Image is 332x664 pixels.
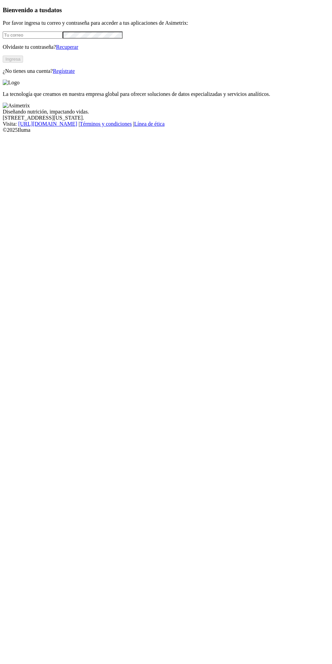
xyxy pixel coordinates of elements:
[3,121,329,127] div: Visita : | |
[47,6,62,14] span: datos
[3,109,329,115] div: Diseñando nutrición, impactando vidas.
[3,20,329,26] p: Por favor ingresa tu correo y contraseña para acceder a tus aplicaciones de Asimetrix:
[56,44,78,50] a: Recuperar
[134,121,165,127] a: Línea de ética
[18,121,77,127] a: [URL][DOMAIN_NAME]
[3,44,329,50] p: Olvidaste tu contraseña?
[3,56,23,63] button: Ingresa
[3,91,329,97] p: La tecnología que creamos en nuestra empresa global para ofrecer soluciones de datos especializad...
[53,68,75,74] a: Regístrate
[3,115,329,121] div: [STREET_ADDRESS][US_STATE].
[3,80,20,86] img: Logo
[80,121,132,127] a: Términos y condiciones
[3,32,63,39] input: Tu correo
[3,68,329,74] p: ¿No tienes una cuenta?
[3,103,30,109] img: Asimetrix
[3,6,329,14] h3: Bienvenido a tus
[3,127,329,133] div: © 2025 Iluma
